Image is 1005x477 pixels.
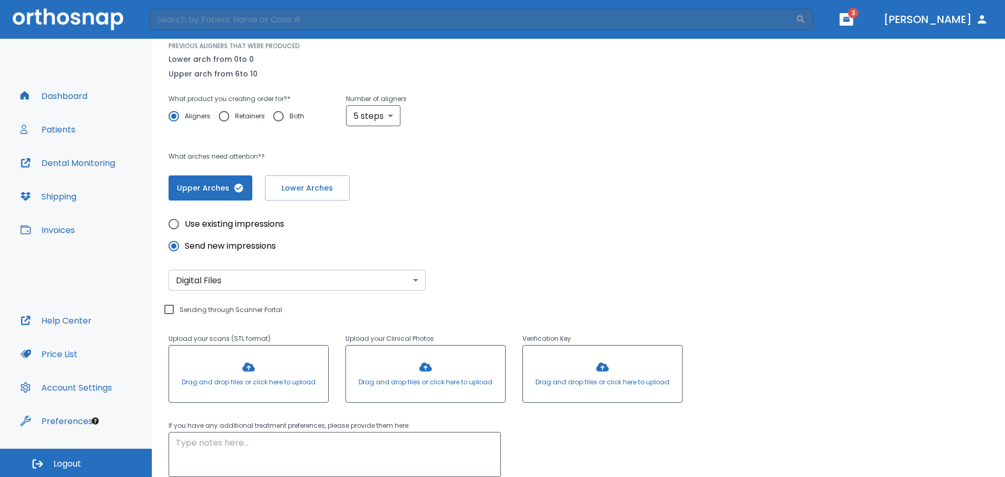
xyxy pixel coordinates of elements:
button: Shipping [14,184,83,209]
p: Lower arch from 0 to 0 [169,53,258,65]
button: Account Settings [14,375,118,400]
p: What product you creating order for? * [169,93,312,105]
p: Upper arch from 6 to 10 [169,68,258,80]
button: Dashboard [14,83,94,108]
button: Preferences [14,408,99,434]
button: [PERSON_NAME] [879,10,992,29]
div: Tooltip anchor [91,416,100,426]
div: 5 steps [346,105,400,126]
p: PREVIOUS ALIGNERS THAT WERE PRODUCED [169,41,300,51]
p: Upload your scans (STL format) [169,332,329,345]
span: Use existing impressions [185,218,284,230]
p: Upload your Clinical Photos [345,332,506,345]
input: Search by Patient Name or Case # [150,9,796,30]
span: Logout [53,458,81,470]
div: Without label [169,270,426,291]
button: Help Center [14,308,98,333]
img: Orthosnap [13,8,124,30]
span: Send new impressions [185,240,276,252]
p: What arches need attention*? [169,150,647,163]
button: Price List [14,341,84,367]
span: Both [289,110,304,123]
span: Upper Arches [179,183,242,194]
span: Aligners [185,110,210,123]
button: Dental Monitoring [14,150,121,175]
span: Lower Arches [276,183,339,194]
span: Retainers [235,110,265,123]
p: Verification Key [522,332,683,345]
button: Lower Arches [265,175,350,201]
button: Invoices [14,217,81,242]
button: Upper Arches [169,175,252,201]
button: Patients [14,117,82,142]
span: 3 [848,8,858,18]
p: Number of aligners [346,93,407,105]
p: If you have any additional treatment preferences, please provide them here: [169,419,683,432]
